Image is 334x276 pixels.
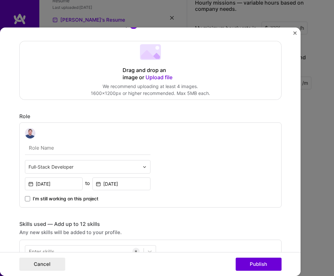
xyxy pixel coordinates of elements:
div: Any new skills will be added to your profile. [19,229,282,236]
button: Publish [236,258,282,271]
span: I’m still working on this project [33,195,98,202]
button: Cancel [19,258,65,271]
input: Date [25,177,83,190]
div: Role [19,113,282,120]
div: We recommend uploading at least 4 images. [91,83,210,90]
div: Drag and drop an image or Upload fileWe recommend uploading at least 4 images.1600x1200px or high... [19,41,282,100]
div: 1600x1200px or higher recommended. Max 5MB each. [91,90,210,97]
span: Upload file [146,74,172,81]
input: Role Name [25,141,150,155]
div: 8 [132,248,140,255]
div: Skills used — Add up to 12 skills [19,221,282,228]
div: to [85,180,90,187]
div: Drag and drop an image or [123,67,178,81]
div: Enter skills... [29,248,58,255]
img: drop icon [143,165,147,169]
button: Close [293,31,297,38]
input: Date [92,177,150,190]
